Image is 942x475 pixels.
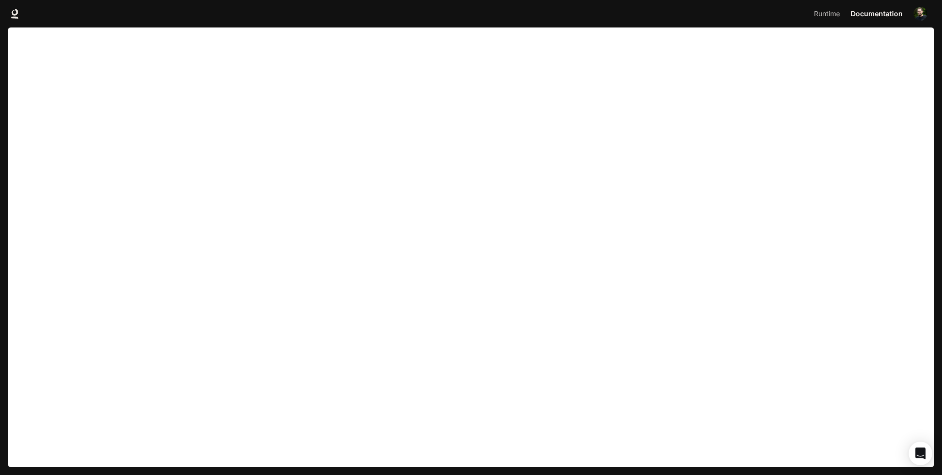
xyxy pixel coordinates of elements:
[814,8,840,20] span: Runtime
[911,4,930,24] button: User avatar
[914,7,927,21] img: User avatar
[851,8,903,20] span: Documentation
[810,4,846,24] a: Runtime
[909,442,932,465] div: Open Intercom Messenger
[8,27,934,475] iframe: Documentation
[847,4,907,24] a: Documentation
